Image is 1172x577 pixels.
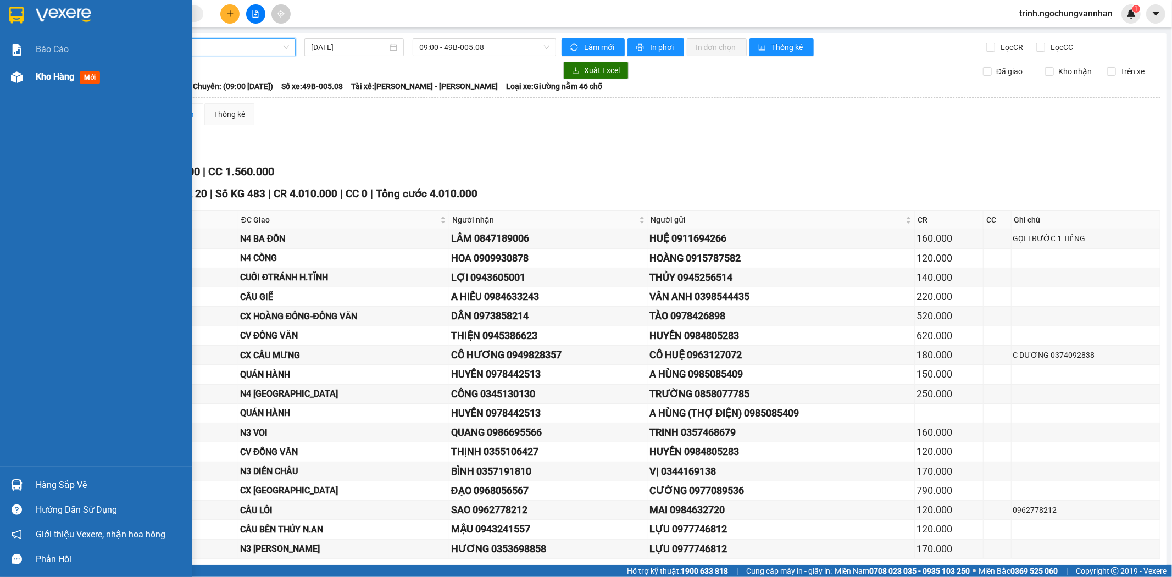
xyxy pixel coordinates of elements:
[1132,5,1140,13] sup: 1
[984,211,1011,229] th: CC
[562,38,625,56] button: syncLàm mới
[1010,567,1058,575] strong: 0369 525 060
[451,541,646,557] div: HƯƠNG 0353698858
[917,464,981,479] div: 170.000
[419,39,549,56] span: 09:00 - 49B-005.08
[240,348,447,362] div: CX CẦU MƯNG
[451,464,646,479] div: BÌNH 0357191810
[651,214,903,226] span: Người gửi
[240,523,447,536] div: CẦU BẾN THỦY N.AN
[749,38,814,56] button: bar-chartThống kê
[650,270,913,285] div: THỦY 0945256514
[36,528,165,541] span: Giới thiệu Vexere, nhận hoa hồng
[917,289,981,304] div: 220.000
[563,62,629,79] button: downloadXuất Excel
[917,502,981,518] div: 120.000
[1111,567,1119,575] span: copyright
[650,231,913,246] div: HUỆ 0911694266
[835,565,970,577] span: Miền Nam
[917,251,981,266] div: 120.000
[240,290,447,304] div: CẦU GIẼ
[681,567,728,575] strong: 1900 633 818
[650,347,913,363] div: CÔ HUỆ 0963127072
[241,214,438,226] span: ĐC Giao
[240,387,447,401] div: N4 [GEOGRAPHIC_DATA]
[277,10,285,18] span: aim
[451,502,646,518] div: SAO 0962778212
[451,251,646,266] div: HOA 0909930878
[572,66,580,75] span: download
[451,328,646,343] div: THIỆN 0945386623
[915,211,984,229] th: CR
[208,165,274,178] span: CC 1.560.000
[451,347,646,363] div: CÔ HƯƠNG 0949828357
[240,368,447,381] div: QUÁN HÀNH
[1010,7,1121,20] span: trinh.ngochungvannhan
[687,38,747,56] button: In đơn chọn
[240,503,447,517] div: CẦU LỒI
[12,554,22,564] span: message
[451,425,646,440] div: QUANG 0986695566
[1126,9,1136,19] img: icon-new-feature
[636,43,646,52] span: printer
[997,41,1025,53] span: Lọc CR
[917,328,981,343] div: 620.000
[1146,4,1165,24] button: caret-down
[917,483,981,498] div: 790.000
[12,529,22,540] span: notification
[11,479,23,491] img: warehouse-icon
[973,569,976,573] span: ⚪️
[451,308,646,324] div: DẦN 0973858214
[451,444,646,459] div: THỊNH 0355106427
[351,80,498,92] span: Tài xế: [PERSON_NAME] - [PERSON_NAME]
[340,187,343,200] span: |
[650,41,675,53] span: In phơi
[36,551,184,568] div: Phản hồi
[240,251,447,265] div: N4 CÒNG
[210,187,213,200] span: |
[240,406,447,420] div: QUÁN HÀNH
[650,406,913,421] div: A HÙNG (THỢ ĐIỆN) 0985085409
[246,4,265,24] button: file-add
[12,504,22,515] span: question-circle
[240,270,447,284] div: CUỐI ĐTRÁNH H.TĨNH
[376,187,477,200] span: Tổng cước 4.010.000
[917,541,981,557] div: 170.000
[11,71,23,83] img: warehouse-icon
[11,44,23,56] img: solution-icon
[650,308,913,324] div: TÀO 0978426898
[584,64,620,76] span: Xuất Excel
[451,406,646,421] div: HUYỀN 0978442513
[240,232,447,246] div: N4 BA ĐỒN
[268,187,271,200] span: |
[650,425,913,440] div: TRINH 0357468679
[240,426,447,440] div: N3 VOI
[1013,232,1158,245] div: GỌI TRƯỚC 1 TIẾNG
[979,565,1058,577] span: Miền Bắc
[451,386,646,402] div: CÔNG 0345130130
[215,187,265,200] span: Số KG 483
[180,187,207,200] span: SL 20
[252,10,259,18] span: file-add
[650,386,913,402] div: TRƯỜNG 0858077785
[36,71,74,82] span: Kho hàng
[650,541,913,557] div: LỰU 0977746812
[917,444,981,459] div: 120.000
[1066,565,1068,577] span: |
[650,289,913,304] div: VÂN ANH 0398544435
[451,289,646,304] div: A HIẾU 0984633243
[650,328,913,343] div: HUYỀN 0984805283
[451,367,646,382] div: HUYỀN 0978442513
[917,521,981,537] div: 120.000
[36,42,69,56] span: Báo cáo
[650,483,913,498] div: CƯỜNG 0977089536
[451,483,646,498] div: ĐẠO 0968056567
[240,445,447,459] div: CV ĐỒNG VĂN
[917,347,981,363] div: 180.000
[917,308,981,324] div: 520.000
[274,187,337,200] span: CR 4.010.000
[917,386,981,402] div: 250.000
[627,565,728,577] span: Hỗ trợ kỹ thuật:
[650,444,913,459] div: HUYỀN 0984805283
[650,521,913,537] div: LỰU 0977746812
